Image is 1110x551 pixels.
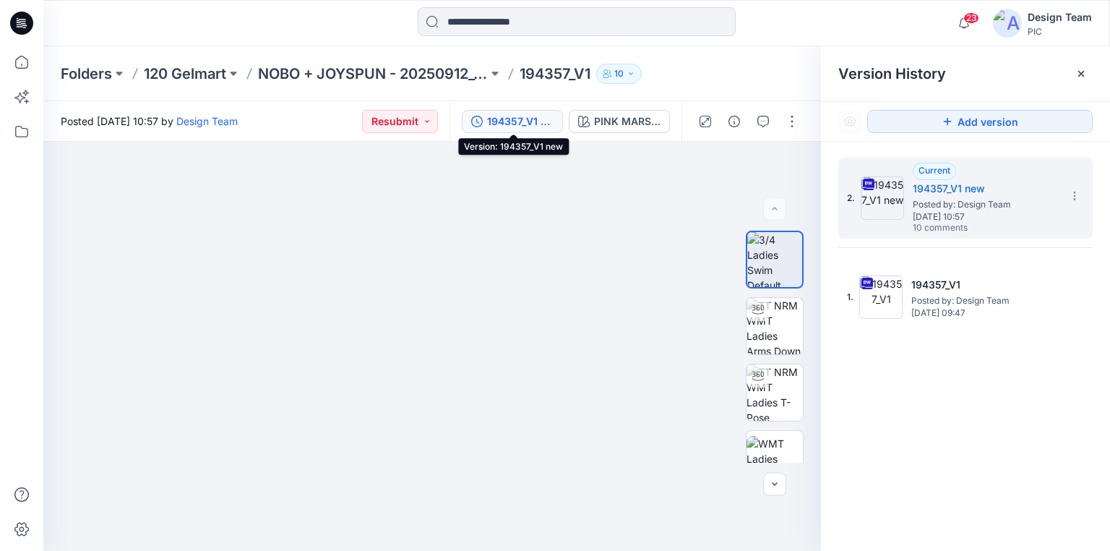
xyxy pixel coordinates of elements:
[462,110,563,133] button: 194357_V1 new
[176,115,238,127] a: Design Team
[913,223,1014,234] span: 10 comments
[913,197,1057,212] span: Posted by: Design Team
[596,64,642,84] button: 10
[963,12,979,24] span: 23
[747,298,803,354] img: TT NRM WMT Ladies Arms Down
[838,110,861,133] button: Show Hidden Versions
[1028,9,1092,26] div: Design Team
[911,294,1056,308] span: Posted by: Design Team
[569,110,670,133] button: PINK MARSHMALLOW
[232,122,632,551] img: eyJhbGciOiJIUzI1NiIsImtpZCI6IjAiLCJzbHQiOiJzZXMiLCJ0eXAiOiJKV1QifQ.eyJkYXRhIjp7InR5cGUiOiJzdG9yYW...
[993,9,1022,38] img: avatar
[61,64,112,84] a: Folders
[913,180,1057,197] h5: 194357_V1 new
[847,192,855,205] span: 2.
[847,291,853,304] span: 1.
[614,66,624,82] p: 10
[1075,68,1087,80] button: Close
[258,64,488,84] a: NOBO + JOYSPUN - 20250912_120_GC
[913,212,1057,222] span: [DATE] 10:57
[747,364,803,421] img: TT NRM WMT Ladies T-Pose
[747,436,803,482] img: WMT Ladies Swim Front
[861,176,904,220] img: 194357_V1 new
[911,308,1056,318] span: [DATE] 09:47
[838,65,946,82] span: Version History
[918,165,950,176] span: Current
[859,275,903,319] img: 194357_V1
[867,110,1093,133] button: Add version
[594,114,661,129] div: PINK MARSHMALLOW
[144,64,226,84] a: 120 Gelmart
[911,276,1056,294] h5: 194357_V1
[520,64,590,84] p: 194357_V1
[1028,26,1092,37] div: PIC
[723,110,746,133] button: Details
[487,114,554,129] div: 194357_V1 new
[61,114,238,129] span: Posted [DATE] 10:57 by
[747,232,802,287] img: 3/4 Ladies Swim Default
